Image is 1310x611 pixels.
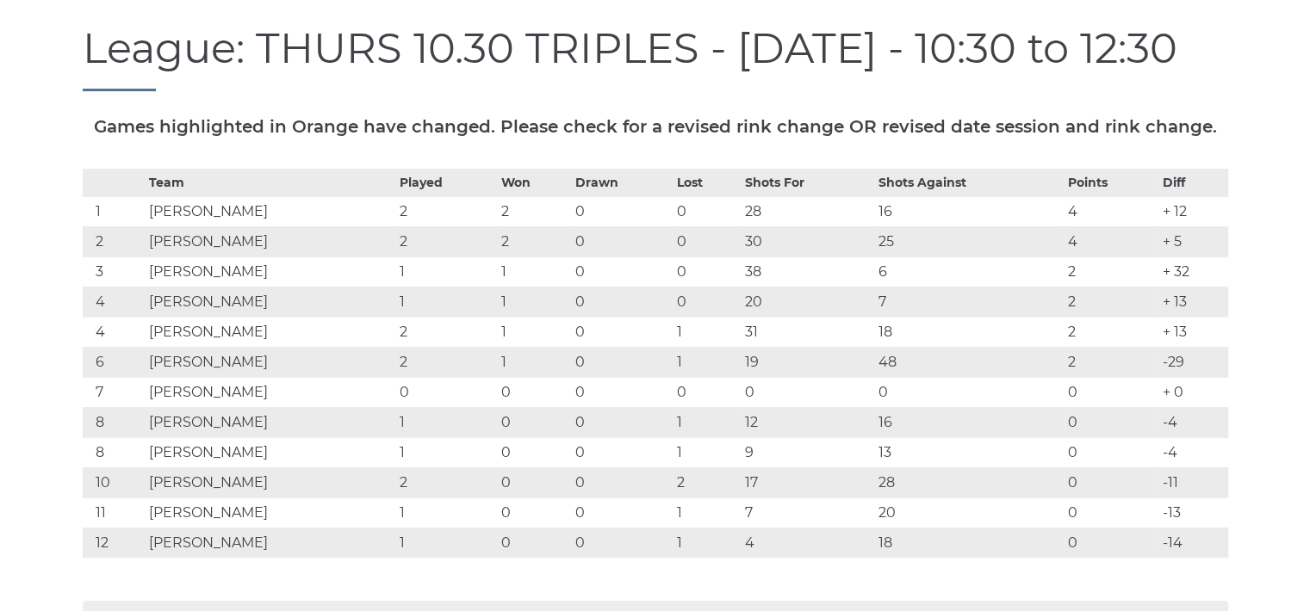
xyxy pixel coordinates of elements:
[1064,287,1158,317] td: 2
[571,347,673,377] td: 0
[497,226,571,256] td: 2
[395,287,497,317] td: 1
[1064,467,1158,497] td: 0
[497,528,571,558] td: 0
[673,497,741,528] td: 1
[497,497,571,528] td: 0
[83,26,1228,91] h1: League: THURS 10.30 TRIPLES - [DATE] - 10:30 to 12:30
[83,497,146,528] td: 11
[673,407,741,437] td: 1
[1158,347,1228,377] td: -29
[145,377,395,407] td: [PERSON_NAME]
[1064,226,1158,256] td: 4
[1158,497,1228,528] td: -13
[571,377,673,407] td: 0
[497,256,571,287] td: 1
[874,497,1064,528] td: 20
[1158,196,1228,226] td: + 12
[1158,287,1228,317] td: + 13
[741,407,874,437] td: 12
[395,407,497,437] td: 1
[1158,256,1228,287] td: + 32
[673,377,741,407] td: 0
[741,196,874,226] td: 28
[1158,407,1228,437] td: -4
[874,347,1064,377] td: 48
[673,437,741,467] td: 1
[83,528,146,558] td: 12
[571,407,673,437] td: 0
[83,117,1228,136] h5: Games highlighted in Orange have changed. Please check for a revised rink change OR revised date ...
[395,256,497,287] td: 1
[497,287,571,317] td: 1
[83,226,146,256] td: 2
[1064,528,1158,558] td: 0
[571,256,673,287] td: 0
[1158,226,1228,256] td: + 5
[145,497,395,528] td: [PERSON_NAME]
[741,347,874,377] td: 19
[83,347,146,377] td: 6
[741,169,874,196] th: Shots For
[395,497,497,528] td: 1
[1064,377,1158,407] td: 0
[571,467,673,497] td: 0
[874,437,1064,467] td: 13
[741,317,874,347] td: 31
[395,437,497,467] td: 1
[497,317,571,347] td: 1
[497,407,571,437] td: 0
[874,196,1064,226] td: 16
[83,377,146,407] td: 7
[497,347,571,377] td: 1
[1064,437,1158,467] td: 0
[741,256,874,287] td: 38
[741,226,874,256] td: 30
[741,287,874,317] td: 20
[145,467,395,497] td: [PERSON_NAME]
[497,169,571,196] th: Won
[1158,467,1228,497] td: -11
[1064,497,1158,528] td: 0
[145,169,395,196] th: Team
[145,226,395,256] td: [PERSON_NAME]
[1158,528,1228,558] td: -14
[673,528,741,558] td: 1
[1158,437,1228,467] td: -4
[741,377,874,407] td: 0
[741,497,874,528] td: 7
[83,287,146,317] td: 4
[497,467,571,497] td: 0
[571,317,673,347] td: 0
[673,256,741,287] td: 0
[1064,407,1158,437] td: 0
[1158,317,1228,347] td: + 13
[1064,317,1158,347] td: 2
[673,317,741,347] td: 1
[673,347,741,377] td: 1
[741,528,874,558] td: 4
[571,196,673,226] td: 0
[83,407,146,437] td: 8
[571,497,673,528] td: 0
[145,317,395,347] td: [PERSON_NAME]
[1064,256,1158,287] td: 2
[874,467,1064,497] td: 28
[1064,196,1158,226] td: 4
[497,196,571,226] td: 2
[874,287,1064,317] td: 7
[874,226,1064,256] td: 25
[395,226,497,256] td: 2
[395,169,497,196] th: Played
[874,317,1064,347] td: 18
[741,467,874,497] td: 17
[83,317,146,347] td: 4
[395,317,497,347] td: 2
[145,287,395,317] td: [PERSON_NAME]
[145,347,395,377] td: [PERSON_NAME]
[874,377,1064,407] td: 0
[741,437,874,467] td: 9
[673,287,741,317] td: 0
[1064,169,1158,196] th: Points
[145,196,395,226] td: [PERSON_NAME]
